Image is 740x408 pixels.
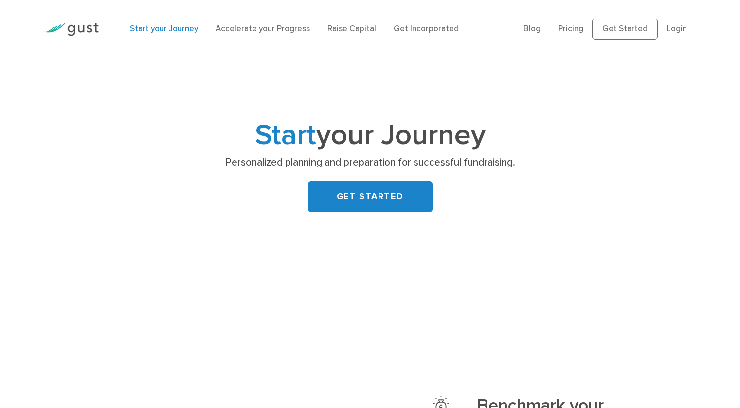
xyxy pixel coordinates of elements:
a: Get Started [592,19,658,40]
span: Start [255,118,316,152]
p: Personalized planning and preparation for successful fundraising. [181,156,559,169]
a: GET STARTED [308,181,433,212]
img: Gust Logo [44,23,99,36]
a: Login [667,24,687,34]
a: Start your Journey [130,24,198,34]
a: Get Incorporated [394,24,459,34]
a: Pricing [558,24,583,34]
h1: your Journey [178,122,562,149]
a: Raise Capital [327,24,376,34]
a: Accelerate your Progress [216,24,310,34]
a: Blog [523,24,541,34]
